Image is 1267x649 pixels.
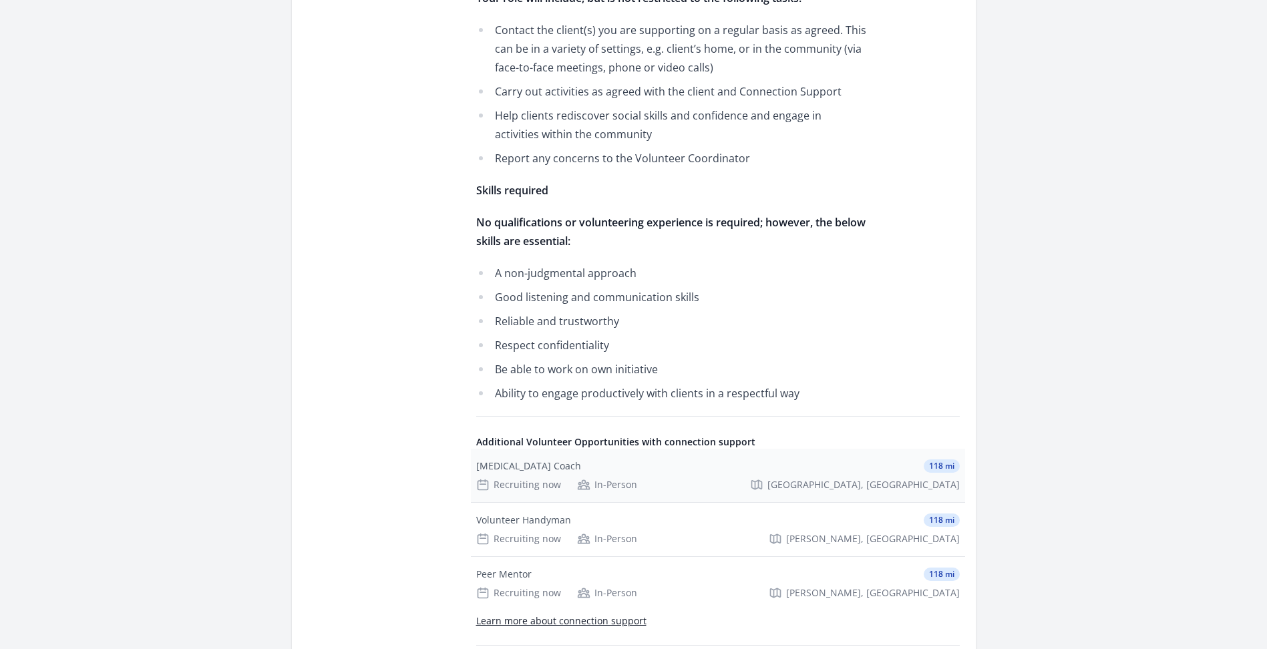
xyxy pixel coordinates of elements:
[476,568,532,581] div: Peer Mentor
[577,586,637,600] div: In-Person
[476,459,581,473] div: [MEDICAL_DATA] Coach
[924,513,960,527] span: 118 mi
[577,478,637,491] div: In-Person
[476,183,548,198] strong: Skills required
[476,586,561,600] div: Recruiting now
[476,336,867,355] li: Respect confidentiality
[924,459,960,473] span: 118 mi
[471,557,965,610] a: Peer Mentor 118 mi Recruiting now In-Person [PERSON_NAME], [GEOGRAPHIC_DATA]
[476,288,867,306] li: Good listening and communication skills
[476,532,561,546] div: Recruiting now
[476,478,561,491] div: Recruiting now
[471,449,965,502] a: [MEDICAL_DATA] Coach 118 mi Recruiting now In-Person [GEOGRAPHIC_DATA], [GEOGRAPHIC_DATA]
[476,384,867,403] li: Ability to engage productively with clients in a respectful way
[476,21,867,77] li: Contact the client(s) you are supporting on a regular basis as agreed. This can be in a variety o...
[786,532,960,546] span: [PERSON_NAME], [GEOGRAPHIC_DATA]
[476,513,571,527] div: Volunteer Handyman
[577,532,637,546] div: In-Person
[476,435,960,449] h4: Additional Volunteer Opportunities with connection support
[476,312,867,331] li: Reliable and trustworthy
[476,106,867,144] li: Help clients rediscover social skills and confidence and engage in activities within the community
[476,264,867,282] li: A non-judgmental approach
[767,478,960,491] span: [GEOGRAPHIC_DATA], [GEOGRAPHIC_DATA]
[476,82,867,101] li: Carry out activities as agreed with the client and Connection Support
[476,215,866,248] strong: No qualifications or volunteering experience is required; however, the below skills are essential:
[476,614,647,627] a: Learn more about connection support
[471,503,965,556] a: Volunteer Handyman 118 mi Recruiting now In-Person [PERSON_NAME], [GEOGRAPHIC_DATA]
[786,586,960,600] span: [PERSON_NAME], [GEOGRAPHIC_DATA]
[476,149,867,168] li: Report any concerns to the Volunteer Coordinator
[476,360,867,379] li: Be able to work on own initiative
[924,568,960,581] span: 118 mi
